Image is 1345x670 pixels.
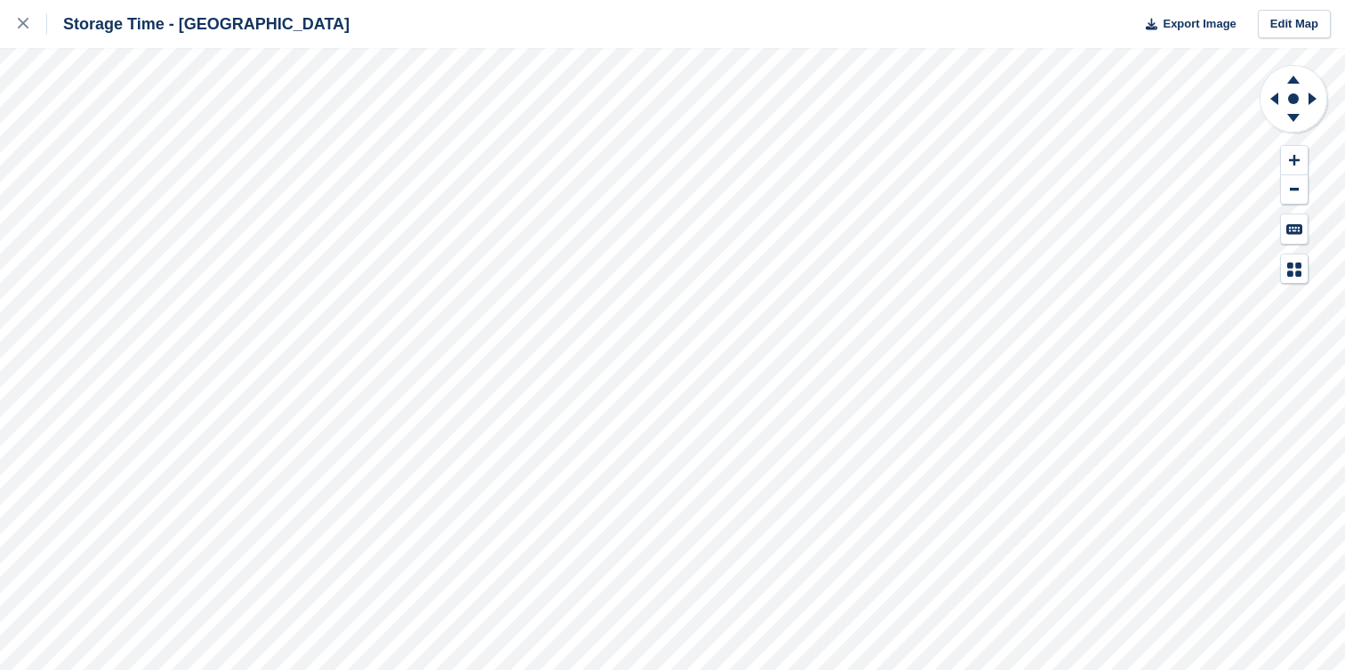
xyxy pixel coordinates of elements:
[1281,146,1308,175] button: Zoom In
[47,13,350,35] div: Storage Time - [GEOGRAPHIC_DATA]
[1135,10,1236,39] button: Export Image
[1163,15,1236,33] span: Export Image
[1281,254,1308,284] button: Map Legend
[1281,175,1308,205] button: Zoom Out
[1281,214,1308,244] button: Keyboard Shortcuts
[1258,10,1331,39] a: Edit Map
